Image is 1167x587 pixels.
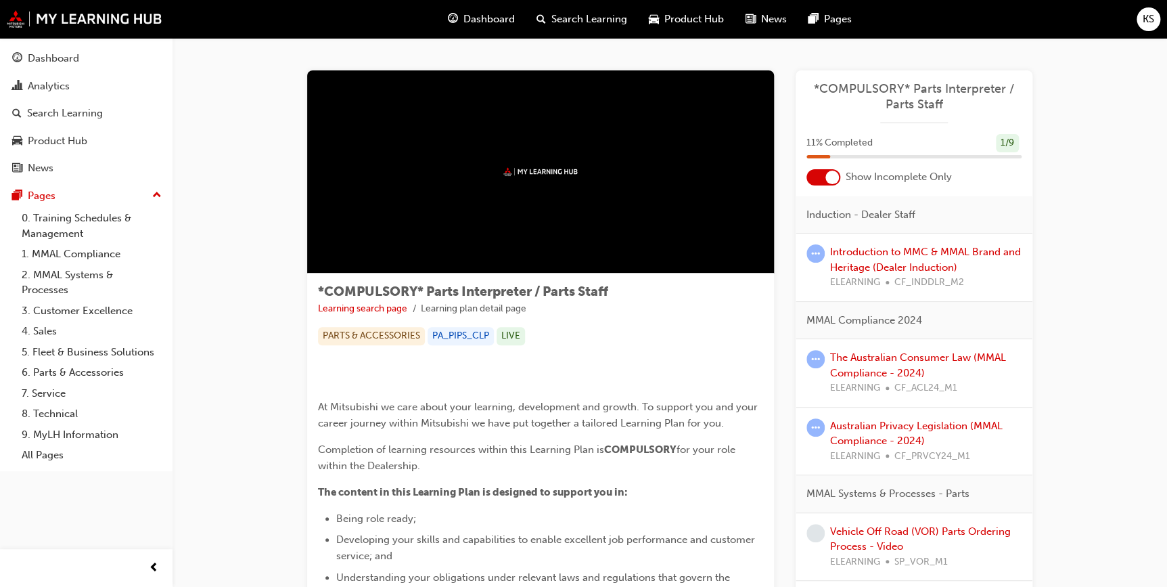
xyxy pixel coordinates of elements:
[996,134,1019,152] div: 1 / 9
[894,449,970,464] span: CF_PRVCY24_M1
[806,207,915,223] span: Induction - Dealer Staff
[830,275,880,290] span: ELEARNING
[12,162,22,175] span: news-icon
[16,383,167,404] a: 7. Service
[28,133,87,149] div: Product Hub
[16,425,167,445] a: 9. MyLH Information
[318,303,407,314] a: Learning search page
[318,443,738,472] span: for your role within the Dealership.
[428,327,494,345] div: PA_PIPS_CLP
[798,5,863,33] a: pages-iconPages
[830,351,1006,379] a: The Australian Consumer Law (MMAL Compliance - 2024)
[894,555,948,570] span: SP_VOR_M1
[149,560,159,577] span: prev-icon
[746,11,756,28] span: news-icon
[5,43,167,183] button: DashboardAnalyticsSearch LearningProduct HubNews
[421,301,526,317] li: Learning plan detail page
[16,265,167,301] a: 2. MMAL Systems & Processes
[1137,7,1160,31] button: KS
[463,12,515,27] span: Dashboard
[735,5,798,33] a: news-iconNews
[806,350,825,368] span: learningRecordVerb_ATTEMPT-icon
[28,51,79,66] div: Dashboard
[806,135,873,151] span: 11 % Completed
[318,284,608,299] span: *COMPULSORY* Parts Interpreter / Parts Staff
[806,81,1022,112] a: *COMPULSORY* Parts Interpreter / Parts Staff
[830,449,880,464] span: ELEARNING
[12,53,22,65] span: guage-icon
[761,12,787,27] span: News
[28,188,55,204] div: Pages
[28,160,53,176] div: News
[1143,12,1154,27] span: KS
[16,244,167,265] a: 1. MMAL Compliance
[830,246,1021,274] a: Introduction to MMC & MMAL Brand and Heritage (Dealer Induction)
[16,321,167,342] a: 4. Sales
[28,79,70,94] div: Analytics
[830,525,1011,553] a: Vehicle Off Road (VOR) Parts Ordering Process - Video
[318,443,604,456] span: Completion of learning resources within this Learning Plan is
[806,486,969,502] span: MMAL Systems & Processes - Parts
[12,81,22,93] span: chart-icon
[16,342,167,363] a: 5. Fleet & Business Solutions
[5,183,167,209] button: Pages
[12,135,22,148] span: car-icon
[27,106,103,121] div: Search Learning
[448,11,458,28] span: guage-icon
[503,167,578,176] img: mmal
[830,420,1003,448] a: Australian Privacy Legislation (MMAL Compliance - 2024)
[437,5,526,33] a: guage-iconDashboard
[830,555,880,570] span: ELEARNING
[16,208,167,244] a: 0. Training Schedules & Management
[318,486,628,498] span: The content in this Learning Plan is designed to support you in:
[526,5,638,33] a: search-iconSearch Learning
[5,101,167,126] a: Search Learning
[12,108,22,120] span: search-icon
[318,401,760,429] span: At Mitsubishi we care about your learning, development and growth. To support you and your career...
[5,129,167,154] a: Product Hub
[664,12,724,27] span: Product Hub
[894,381,957,396] span: CF_ACL24_M1
[5,46,167,71] a: Dashboard
[12,190,22,202] span: pages-icon
[5,156,167,181] a: News
[808,11,819,28] span: pages-icon
[16,404,167,425] a: 8. Technical
[16,445,167,466] a: All Pages
[551,12,627,27] span: Search Learning
[497,327,525,345] div: LIVE
[536,11,546,28] span: search-icon
[336,534,758,562] span: Developing your skills and capabilities to enable excellent job performance and customer service;...
[5,74,167,99] a: Analytics
[16,301,167,322] a: 3. Customer Excellence
[806,244,825,263] span: learningRecordVerb_ATTEMPT-icon
[318,327,425,345] div: PARTS & ACCESSORIES
[604,443,677,456] span: COMPULSORY
[806,524,825,542] span: learningRecordVerb_NONE-icon
[16,362,167,383] a: 6. Parts & Accessories
[336,513,416,525] span: Being role ready;
[152,187,162,204] span: up-icon
[824,12,852,27] span: Pages
[846,169,952,185] span: Show Incomplete Only
[7,10,162,28] img: mmal
[806,418,825,437] span: learningRecordVerb_ATTEMPT-icon
[830,381,880,396] span: ELEARNING
[806,313,922,328] span: MMAL Compliance 2024
[649,11,659,28] span: car-icon
[894,275,964,290] span: CF_INDDLR_M2
[638,5,735,33] a: car-iconProduct Hub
